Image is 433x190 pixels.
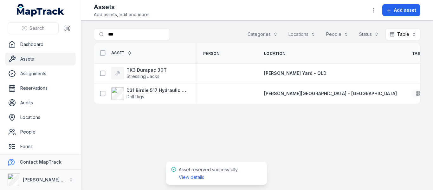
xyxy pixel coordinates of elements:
button: Categories [243,28,282,40]
h2: Assets [94,3,150,11]
a: Audits [5,96,76,109]
a: Assets [5,53,76,65]
span: Tag [412,51,421,56]
a: Assignments [5,67,76,80]
span: Drill Rigs [126,94,144,99]
span: Asset reserved successfully [179,167,238,180]
a: [PERSON_NAME][GEOGRAPHIC_DATA] - [GEOGRAPHIC_DATA] [264,90,397,97]
span: Stressing Jacks [126,74,159,79]
strong: Contact MapTrack [20,159,61,165]
button: Add asset [382,4,420,16]
a: Asset [111,50,132,56]
a: People [5,126,76,138]
strong: TK3 Durapac 30T [126,67,167,73]
button: People [322,28,352,40]
span: Add asset [394,7,416,13]
a: Locations [5,111,76,124]
a: Dashboard [5,38,76,51]
button: Locations [284,28,320,40]
strong: [PERSON_NAME] Group [23,177,75,182]
a: Reservations [5,82,76,95]
a: [PERSON_NAME] Yard - QLD [264,70,326,76]
span: Person [203,51,220,56]
a: TK3 Durapac 30TStressing Jacks [111,67,167,80]
span: Search [29,25,44,31]
button: Status [355,28,383,40]
a: MapTrack [17,4,64,16]
span: Location [264,51,285,56]
a: Forms [5,140,76,153]
span: Add assets, edit and more. [94,11,150,18]
a: View details [179,174,204,180]
span: [PERSON_NAME][GEOGRAPHIC_DATA] - [GEOGRAPHIC_DATA] [264,91,397,96]
button: Table [385,28,420,40]
span: Asset [111,50,125,56]
strong: D31 Birdie 517 Hydraulic Drill Rig [126,87,188,94]
button: Search [8,22,59,34]
a: D31 Birdie 517 Hydraulic Drill RigDrill Rigs [111,87,188,100]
